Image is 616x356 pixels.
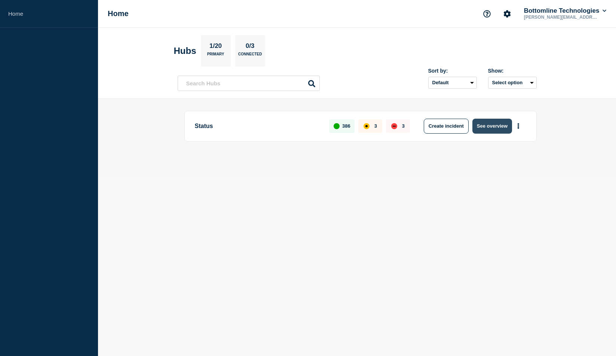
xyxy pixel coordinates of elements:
h2: Hubs [174,46,196,56]
button: Support [479,6,495,22]
p: [PERSON_NAME][EMAIL_ADDRESS][PERSON_NAME][DOMAIN_NAME] [522,15,600,20]
button: See overview [472,119,512,134]
button: Create incident [424,119,469,134]
button: More actions [514,119,523,133]
button: Account settings [499,6,515,22]
button: Bottomline Technologies [522,7,608,15]
button: Select option [488,77,537,89]
p: Primary [207,52,224,60]
input: Search Hubs [178,76,320,91]
p: Status [195,119,321,134]
p: 1/20 [206,42,224,52]
p: Connected [238,52,262,60]
p: 386 [342,123,350,129]
div: down [391,123,397,129]
p: 3 [374,123,377,129]
div: up [334,123,340,129]
p: 0/3 [243,42,257,52]
h1: Home [108,9,129,18]
div: Show: [488,68,537,74]
select: Sort by [428,77,477,89]
div: Sort by: [428,68,477,74]
p: 3 [402,123,405,129]
div: affected [364,123,370,129]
